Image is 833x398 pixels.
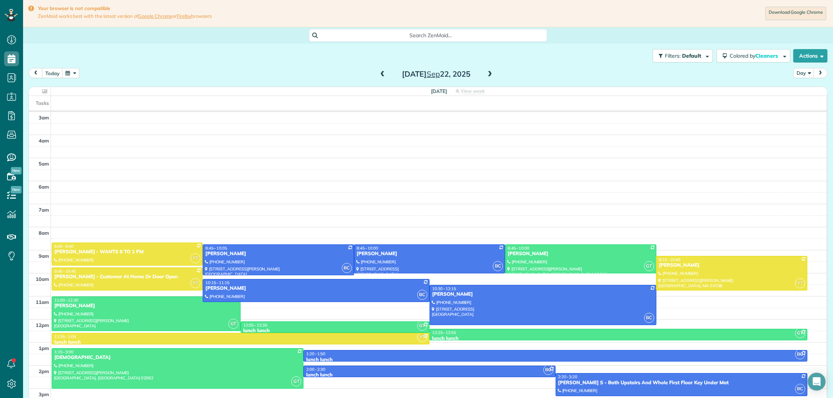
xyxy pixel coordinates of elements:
[54,249,200,255] div: [PERSON_NAME] - WANTS 9 TO 1 PM
[38,13,212,19] span: ZenMaid works best with the latest version of or browsers
[11,167,22,174] span: New
[390,70,483,78] h2: [DATE] 22, 2025
[36,322,49,328] span: 12pm
[793,68,814,78] button: Day
[54,349,74,354] span: 1:15 - 3:00
[39,345,49,351] span: 1pm
[54,303,238,309] div: [PERSON_NAME]
[431,88,447,94] span: [DATE]
[54,269,76,274] span: 9:45 - 10:45
[54,334,76,339] span: 12:35 - 1:05
[177,13,192,19] a: Firefox
[36,276,49,282] span: 10am
[417,290,427,300] span: BC
[793,49,827,62] button: Actions
[432,286,456,291] span: 10:30 - 12:15
[39,230,49,236] span: 8am
[190,278,200,288] span: YT
[205,245,227,251] span: 8:45 - 10:05
[432,330,456,335] span: 12:25 - 12:55
[39,391,49,397] span: 3pm
[38,5,212,12] strong: Your browser is not compatible
[682,52,702,59] span: Default
[717,49,790,62] button: Colored byCleaners
[543,365,553,375] span: BC
[42,68,63,78] button: today
[432,291,654,298] div: [PERSON_NAME]
[795,278,805,288] span: YT
[795,384,805,394] span: BC
[54,274,200,280] div: [PERSON_NAME] - Customer At Home Or Door Open
[39,207,49,213] span: 7am
[36,100,49,106] span: Tasks
[665,52,681,59] span: Filters:
[357,245,378,251] span: 8:45 - 10:00
[205,280,229,285] span: 10:15 - 11:15
[649,49,713,62] a: Filters: Default
[808,373,826,391] div: Open Intercom Messenger
[306,372,553,378] div: lunch lunch
[813,68,827,78] button: next
[228,319,238,329] span: GT
[644,261,654,271] span: GT
[39,138,49,144] span: 4am
[39,184,49,190] span: 6am
[558,374,578,379] span: 2:20 - 3:20
[291,376,301,386] span: GT
[190,253,200,263] span: YT
[508,245,529,251] span: 8:45 - 10:00
[39,161,49,167] span: 5am
[461,88,485,94] span: View week
[39,115,49,121] span: 3am
[306,357,805,363] div: lunch lunch
[342,263,352,273] span: BC
[755,52,779,59] span: Cleaners
[306,367,325,372] span: 2:00 - 2:30
[765,7,826,20] a: Download Google Chrome
[306,351,325,356] span: 1:20 - 1:50
[795,349,805,359] span: BC
[417,332,427,342] span: YT
[205,285,427,292] div: [PERSON_NAME]
[730,52,781,59] span: Colored by
[54,354,301,361] div: [DEMOGRAPHIC_DATA]
[432,336,805,342] div: lunch lunch
[507,251,654,257] div: [PERSON_NAME]
[795,328,805,338] span: GT
[54,298,78,303] span: 11:00 - 12:30
[658,262,805,269] div: [PERSON_NAME]
[205,251,351,257] div: [PERSON_NAME]
[36,299,49,305] span: 11am
[39,253,49,259] span: 9am
[39,368,49,374] span: 2pm
[243,322,267,328] span: 12:05 - 12:35
[243,328,427,334] div: lunch lunch
[427,69,440,78] span: Sep
[644,313,654,323] span: BC
[356,251,503,257] div: [PERSON_NAME]
[138,13,172,19] a: Google Chrome
[493,261,503,271] span: BC
[659,257,680,262] span: 9:15 - 10:45
[558,380,805,386] div: [PERSON_NAME] S - Bath Upstairs And Whole First Floor Key Under Mat
[29,68,43,78] button: prev
[54,244,74,249] span: 8:40 - 9:40
[417,321,427,331] span: GT
[54,339,427,346] div: lunch lunch
[11,186,22,193] span: New
[653,49,713,62] button: Filters: Default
